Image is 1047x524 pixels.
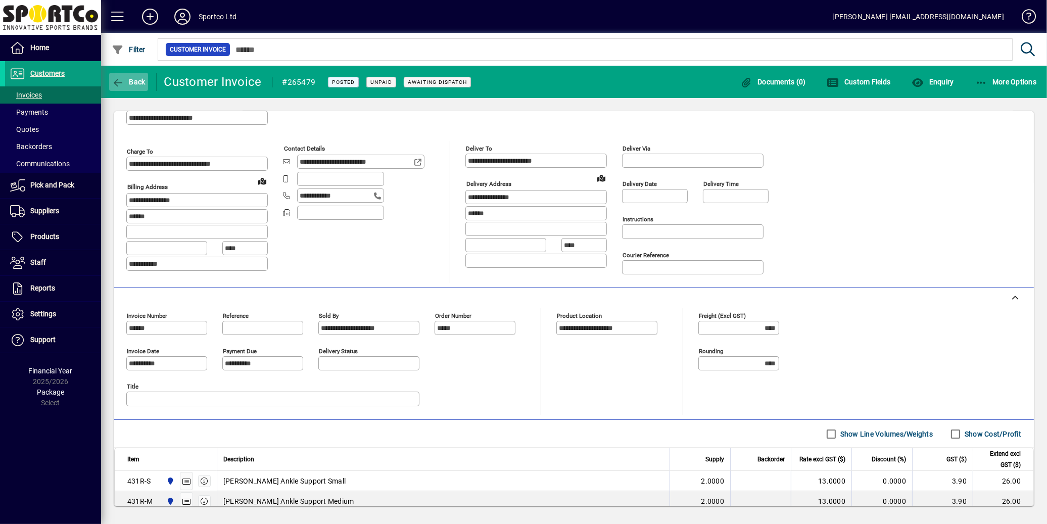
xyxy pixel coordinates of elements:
button: Back [109,73,148,91]
span: Communications [10,160,70,168]
button: More Options [973,73,1039,91]
div: Customer Invoice [164,74,262,90]
span: Awaiting Dispatch [408,79,467,85]
mat-label: Rounding [699,348,723,355]
td: 0.0000 [851,471,912,491]
a: Home [5,35,101,61]
button: Enquiry [909,73,956,91]
mat-label: Freight (excl GST) [699,312,746,319]
a: Backorders [5,138,101,155]
span: Reports [30,284,55,292]
span: Unpaid [370,79,392,85]
td: 3.90 [912,491,973,511]
span: Settings [30,310,56,318]
mat-label: Deliver via [623,145,650,152]
span: Support [30,336,56,344]
span: Sportco Ltd Warehouse [164,475,175,487]
span: Sportco Ltd Warehouse [164,496,175,507]
button: Custom Fields [825,73,893,91]
mat-label: Delivery date [623,180,657,187]
span: Suppliers [30,207,59,215]
span: Quotes [10,125,39,133]
span: More Options [975,78,1037,86]
a: Products [5,224,101,250]
span: Customer Invoice [170,44,226,55]
span: Backorders [10,142,52,151]
td: 3.90 [912,471,973,491]
span: Posted [332,79,355,85]
a: View on map [593,170,609,186]
span: Invoices [10,91,42,99]
a: View on map [254,173,270,189]
a: Suppliers [5,199,101,224]
span: [PERSON_NAME] Ankle Support Medium [223,496,354,506]
span: [PERSON_NAME] Ankle Support Small [223,476,346,486]
span: Supply [705,454,724,465]
mat-label: Reference [223,312,249,319]
span: 2.0000 [701,496,725,506]
span: Backorder [757,454,785,465]
div: Sportco Ltd [199,9,236,25]
div: 431R-M [127,496,153,506]
div: [PERSON_NAME] [EMAIL_ADDRESS][DOMAIN_NAME] [833,9,1004,25]
div: 13.0000 [797,476,845,486]
a: Staff [5,250,101,275]
span: Rate excl GST ($) [799,454,845,465]
a: Knowledge Base [1014,2,1034,35]
span: Customers [30,69,65,77]
span: Documents (0) [740,78,806,86]
a: Quotes [5,121,101,138]
td: 0.0000 [851,491,912,511]
mat-label: Sold by [319,312,339,319]
span: Products [30,232,59,241]
span: Description [223,454,254,465]
mat-label: Delivery status [319,348,358,355]
span: Home [30,43,49,52]
mat-label: Charge To [127,148,153,155]
app-page-header-button: Back [101,73,157,91]
span: Item [127,454,139,465]
span: 2.0000 [701,476,725,486]
div: 13.0000 [797,496,845,506]
mat-label: Courier Reference [623,252,669,259]
span: Discount (%) [872,454,906,465]
label: Show Cost/Profit [963,429,1021,439]
span: Financial Year [29,367,73,375]
mat-label: Invoice number [127,312,167,319]
mat-label: Instructions [623,216,653,223]
a: Settings [5,302,101,327]
td: 26.00 [973,491,1033,511]
a: Support [5,327,101,353]
button: Filter [109,40,148,59]
button: Add [134,8,166,26]
span: Payments [10,108,48,116]
td: 26.00 [973,471,1033,491]
mat-label: Payment due [223,348,257,355]
span: GST ($) [946,454,967,465]
span: Custom Fields [827,78,891,86]
div: 431R-S [127,476,151,486]
mat-label: Title [127,383,138,390]
mat-label: Deliver To [466,145,492,152]
a: Reports [5,276,101,301]
span: Staff [30,258,46,266]
a: Pick and Pack [5,173,101,198]
span: Package [37,388,64,396]
button: Documents (0) [738,73,808,91]
mat-label: Delivery time [703,180,739,187]
mat-label: Order number [435,312,471,319]
button: Profile [166,8,199,26]
div: #265479 [282,74,316,90]
span: Extend excl GST ($) [979,448,1021,470]
a: Invoices [5,86,101,104]
mat-label: Product location [557,312,602,319]
span: Filter [112,45,146,54]
span: Enquiry [912,78,954,86]
span: Back [112,78,146,86]
label: Show Line Volumes/Weights [838,429,933,439]
span: Pick and Pack [30,181,74,189]
mat-label: Invoice date [127,348,159,355]
a: Communications [5,155,101,172]
a: Payments [5,104,101,121]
